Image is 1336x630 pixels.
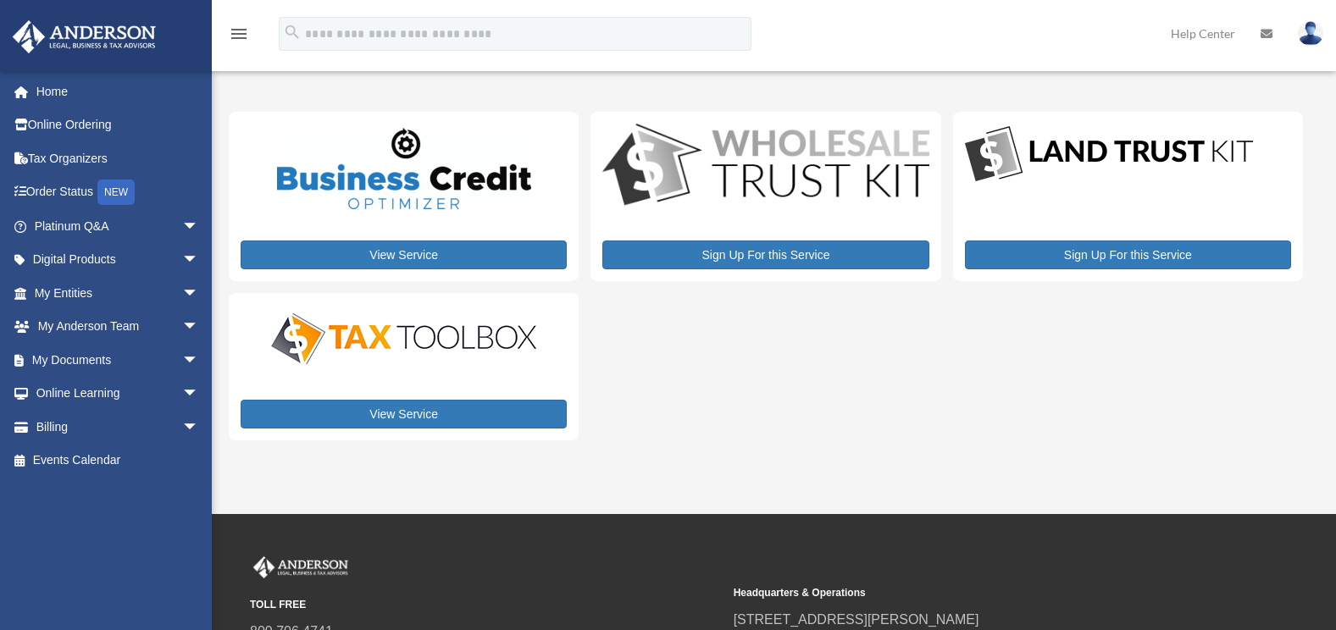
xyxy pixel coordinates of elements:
a: Platinum Q&Aarrow_drop_down [12,209,225,243]
a: Digital Productsarrow_drop_down [12,243,216,277]
a: My Entitiesarrow_drop_down [12,276,225,310]
span: arrow_drop_down [182,310,216,345]
div: NEW [97,180,135,205]
a: View Service [241,240,567,269]
img: User Pic [1298,21,1323,46]
small: TOLL FREE [250,596,722,614]
img: LandTrust_lgo-1.jpg [965,124,1253,185]
span: arrow_drop_down [182,377,216,412]
a: menu [229,30,249,44]
img: Anderson Advisors Platinum Portal [8,20,161,53]
span: arrow_drop_down [182,209,216,244]
a: Order StatusNEW [12,175,225,210]
small: Headquarters & Operations [734,584,1206,602]
a: Home [12,75,225,108]
a: Sign Up For this Service [602,240,929,269]
span: arrow_drop_down [182,243,216,278]
img: WS-Trust-Kit-lgo-1.jpg [602,124,929,210]
span: arrow_drop_down [182,276,216,311]
a: [STREET_ADDRESS][PERSON_NAME] [734,612,979,627]
a: Online Ordering [12,108,225,142]
a: Tax Organizers [12,141,225,175]
a: Sign Up For this Service [965,240,1291,269]
a: Online Learningarrow_drop_down [12,377,225,411]
i: search [283,23,302,41]
i: menu [229,24,249,44]
a: Events Calendar [12,444,225,478]
a: My Documentsarrow_drop_down [12,343,225,377]
img: Anderson Advisors Platinum Portal [250,556,352,578]
a: View Service [241,400,567,428]
a: My Anderson Teamarrow_drop_down [12,310,225,344]
a: Billingarrow_drop_down [12,410,225,444]
span: arrow_drop_down [182,410,216,445]
span: arrow_drop_down [182,343,216,378]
